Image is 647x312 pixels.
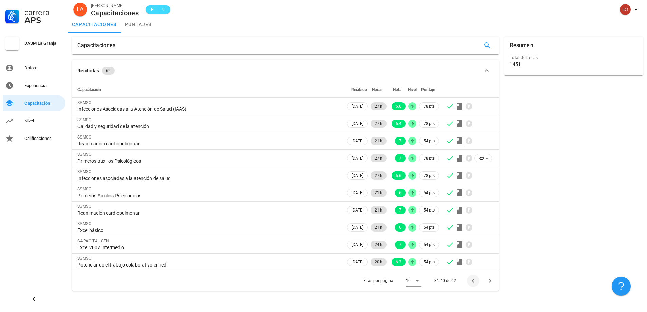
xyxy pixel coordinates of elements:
[72,60,499,81] button: Recibidas 62
[352,154,363,162] span: [DATE]
[375,258,382,266] span: 20 h
[24,83,62,88] div: Experiencia
[77,100,91,105] span: SSMSO
[434,278,456,284] div: 31-40 de 62
[106,67,111,75] span: 62
[375,223,382,232] span: 21 h
[396,102,401,110] span: 6.6
[77,117,91,122] span: SSMSO
[77,262,340,268] div: Potenciando el trabajo colaborativo en red
[91,9,139,17] div: Capacitaciones
[77,244,340,251] div: Excel 2007 Intermedio
[424,172,435,179] span: 78 pts
[24,8,62,16] div: Carrera
[77,239,109,243] span: CAPACITAUCEN
[91,2,139,9] div: [PERSON_NAME]
[620,4,631,15] div: avatar
[399,206,401,214] span: 7
[77,221,91,226] span: SSMSO
[375,206,382,214] span: 21 h
[352,241,363,249] span: [DATE]
[351,87,367,92] span: Recibido
[77,87,101,92] span: Capacitación
[3,95,65,111] a: Capacitación
[24,16,62,24] div: APS
[77,141,340,147] div: Reanimación cardiopulmonar
[77,192,340,199] div: Primeros Auxilios Psicológicos
[3,77,65,94] a: Experiencia
[77,187,91,191] span: SSMSO
[3,60,65,76] a: Datos
[418,81,441,98] th: Puntaje
[77,135,91,140] span: SSMSO
[424,137,435,144] span: 54 pts
[24,41,62,46] div: DASM La Granja
[24,136,62,141] div: Calificaciones
[77,158,340,164] div: Primeros auxilios Psicológicos
[399,223,401,232] span: 6
[73,3,87,16] div: avatar
[510,37,533,54] div: Resumen
[424,207,435,214] span: 54 pts
[161,6,166,13] span: 9
[77,204,91,209] span: SSMSO
[372,87,382,92] span: Horas
[424,189,435,196] span: 54 pts
[510,54,637,61] div: Total de horas
[24,100,62,106] div: Capacitación
[77,37,115,54] div: Capacitaciones
[406,275,421,286] div: 10Filas por página:
[424,241,435,248] span: 54 pts
[77,152,91,157] span: SSMSO
[77,227,340,233] div: Excel básico
[77,3,84,16] span: LA
[77,123,340,129] div: Calidad y seguridad de la atención
[77,210,340,216] div: Reanimación cardiopulmonar
[352,258,363,266] span: [DATE]
[352,172,363,179] span: [DATE]
[396,171,401,180] span: 6.6
[77,175,340,181] div: Infecciones asociadas a la atención de salud
[121,16,156,33] a: puntajes
[388,81,407,98] th: Nota
[346,81,369,98] th: Recibido
[150,6,155,13] span: E
[24,65,62,71] div: Datos
[484,275,496,287] button: Página siguiente
[77,169,91,174] span: SSMSO
[396,258,401,266] span: 6.3
[421,87,435,92] span: Puntaje
[424,103,435,110] span: 78 pts
[399,241,401,249] span: 7
[393,87,401,92] span: Nota
[424,120,435,127] span: 78 pts
[24,118,62,124] div: Nivel
[352,137,363,145] span: [DATE]
[352,189,363,197] span: [DATE]
[375,171,382,180] span: 27 h
[77,67,99,74] div: Recibidas
[3,130,65,147] a: Calificaciones
[68,16,121,33] a: capacitaciones
[375,120,382,128] span: 27 h
[352,224,363,231] span: [DATE]
[399,189,401,197] span: 6
[408,87,417,92] span: Nivel
[375,102,382,110] span: 27 h
[369,81,388,98] th: Horas
[396,120,401,128] span: 6.4
[424,155,435,162] span: 78 pts
[363,271,421,291] div: Filas por página:
[352,103,363,110] span: [DATE]
[352,120,363,127] span: [DATE]
[375,189,382,197] span: 21 h
[77,106,340,112] div: Infecciones Asociadas a la Atención de Salud (IAAS)
[375,154,382,162] span: 27 h
[424,224,435,231] span: 54 pts
[3,113,65,129] a: Nivel
[72,81,346,98] th: Capacitación
[406,278,411,284] div: 10
[399,137,401,145] span: 7
[467,275,479,287] button: Página anterior
[375,137,382,145] span: 21 h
